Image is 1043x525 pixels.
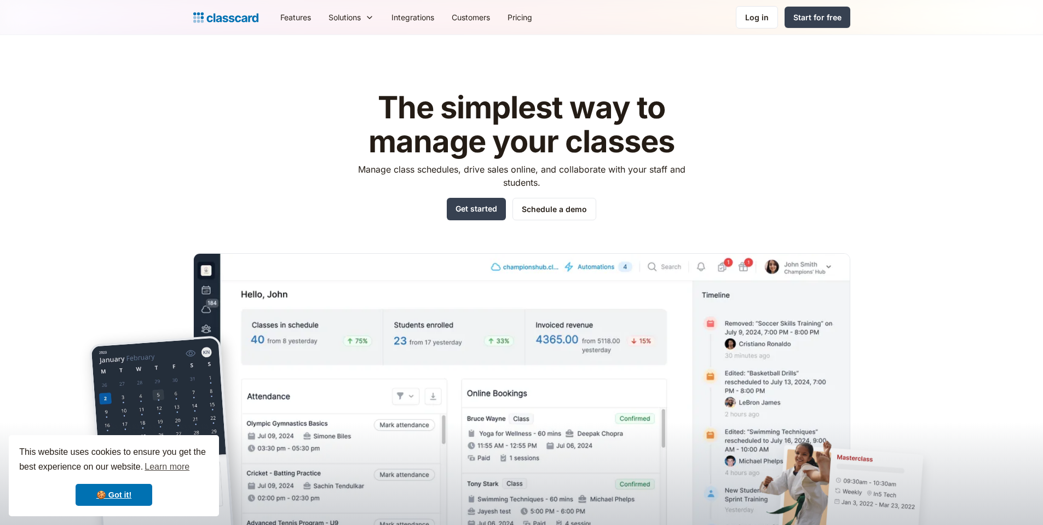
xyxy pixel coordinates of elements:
p: Manage class schedules, drive sales online, and collaborate with your staff and students. [348,163,695,189]
a: Log in [736,6,778,28]
a: Integrations [383,5,443,30]
div: cookieconsent [9,435,219,516]
a: Pricing [499,5,541,30]
a: Customers [443,5,499,30]
div: Solutions [329,12,361,23]
a: Get started [447,198,506,220]
a: Schedule a demo [512,198,596,220]
div: Log in [745,12,769,23]
div: Solutions [320,5,383,30]
span: This website uses cookies to ensure you get the best experience on our website. [19,446,209,475]
div: Start for free [793,12,842,23]
a: home [193,10,258,25]
h1: The simplest way to manage your classes [348,91,695,158]
a: Start for free [785,7,850,28]
a: Features [272,5,320,30]
a: dismiss cookie message [76,484,152,506]
a: learn more about cookies [143,459,191,475]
